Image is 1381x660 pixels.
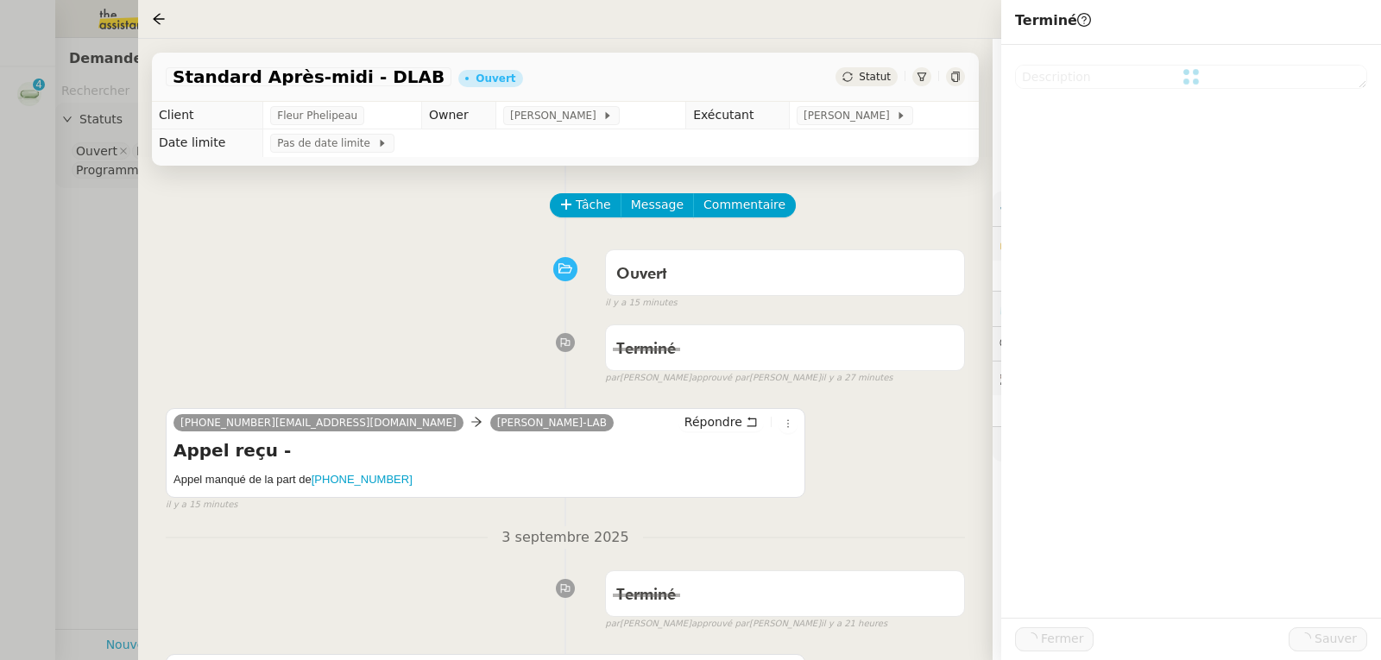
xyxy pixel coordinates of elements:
span: [PHONE_NUMBER][EMAIL_ADDRESS][DOMAIN_NAME] [180,417,457,429]
button: Répondre [678,412,764,431]
span: 💬 [999,336,1110,350]
div: Ouvert [476,73,515,84]
span: Tâche [576,195,611,215]
h5: Appel manqué de la part de [173,471,798,488]
button: Message [621,193,694,217]
span: [PERSON_NAME] [804,107,896,124]
small: [PERSON_NAME] [PERSON_NAME] [605,617,887,632]
span: par [605,371,620,386]
div: ⏲️Tâches 260:30 [993,292,1381,325]
span: Standard Après-midi - DLAB [173,68,445,85]
span: il y a 27 minutes [821,371,893,386]
span: Répondre [684,413,742,431]
span: approuvé par [691,371,749,386]
td: Client [152,102,263,129]
span: il y a 21 heures [821,617,887,632]
span: 🧴 [999,437,1053,450]
button: Fermer [1015,627,1094,651]
div: 🔐Données client [993,227,1381,261]
span: par [605,617,620,632]
span: Fleur Phelipeau [277,107,357,124]
div: 🕵️Autres demandes en cours 2 [993,361,1381,395]
span: 🕵️ [999,371,1215,385]
button: Sauver [1289,627,1367,651]
span: [PERSON_NAME] [510,107,602,124]
a: [PHONE_NUMBER] [312,473,413,486]
span: Statut [859,71,891,83]
td: Exécutant [686,102,790,129]
span: 🔐 [999,234,1112,254]
div: ⚙️Procédures [993,192,1381,225]
span: Pas de date limite [277,135,376,152]
span: Terminé [1015,12,1091,28]
span: Ouvert [616,267,667,282]
td: Date limite [152,129,263,157]
span: Terminé [616,588,676,603]
button: Commentaire [693,193,796,217]
div: 💬Commentaires [993,327,1381,361]
a: [PERSON_NAME]-LAB [490,415,614,431]
small: [PERSON_NAME] [PERSON_NAME] [605,371,892,386]
span: ⏲️ [999,301,1132,315]
button: Tâche [550,193,621,217]
span: Commentaire [703,195,785,215]
span: Message [631,195,684,215]
div: 🧴Autres [993,427,1381,461]
span: il y a 15 minutes [605,296,678,311]
span: approuvé par [691,617,749,632]
span: Terminé [616,342,676,357]
td: Owner [422,102,496,129]
h4: Appel reçu - [173,438,798,462]
span: 3 septembre 2025 [488,526,642,550]
span: ⚙️ [999,198,1089,218]
span: il y a 15 minutes [166,498,238,512]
